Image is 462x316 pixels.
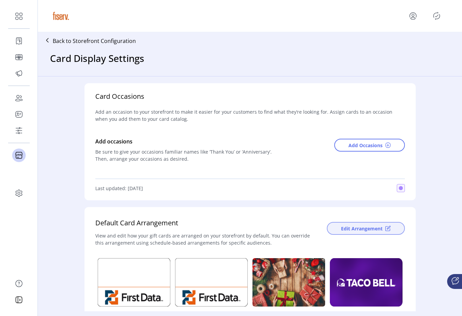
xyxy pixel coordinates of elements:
[95,91,144,101] div: Card Occasions
[95,148,272,162] div: Be sure to give your occasions familiar names like ‘Thank You’ or ‘Anniversary’. Then, arrange yo...
[252,258,325,307] img: https://tw-media-dev.wgiftcard.com/giftcard/private/638/thumbs/652a07f9-9904-4208-b04a-458f17cad5...
[95,135,272,148] div: Add occasions
[334,139,405,152] button: Add Occasions
[98,258,170,307] img: https://tw-media-dev.wgiftcard.com/giftcard/private/638/thumbs/cardart.png
[175,258,248,307] img: https://tw-media-dev.wgiftcard.com/giftcard/private/638/thumbs/cardart.png
[348,142,383,149] span: Add Occasions
[50,51,144,65] h3: Card Display Settings
[408,10,418,21] button: menu
[53,37,136,45] p: Back to Storefront Configuration
[431,10,442,21] button: Publisher Panel
[51,6,70,25] img: logo
[95,232,316,246] div: View and edit how your gift cards are arranged on your storefront by default. You can override th...
[95,218,316,232] div: Default Card Arrangement
[341,225,383,232] span: Edit Arrangement
[327,222,405,235] button: Edit Arrangement
[330,258,403,307] img: https://tw-media-dev.wgiftcard.com/giftcard/private/638/thumbs/b6f0c20e-0c1c-40bf-96e4-710fbcb4a6...
[95,185,143,192] span: Last updated: [DATE]
[95,101,405,129] div: Add an occasion to your storefront to make it easier for your customers to find what they’re look...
